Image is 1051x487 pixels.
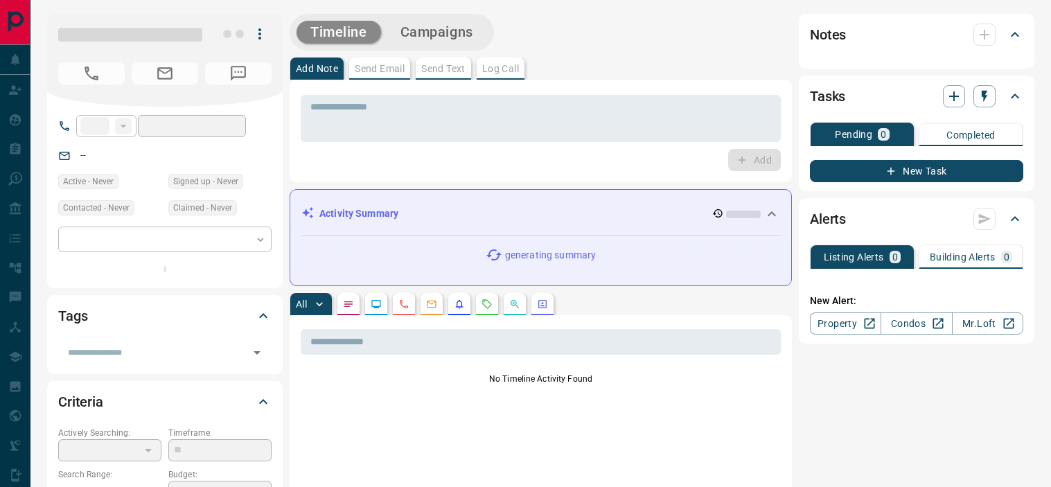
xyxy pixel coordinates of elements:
h2: Criteria [58,391,103,413]
p: Pending [835,130,872,139]
p: Completed [946,130,996,140]
p: All [296,299,307,309]
button: Timeline [297,21,381,44]
div: Activity Summary [301,201,780,227]
svg: Notes [343,299,354,310]
h2: Notes [810,24,846,46]
svg: Calls [398,299,409,310]
a: Condos [881,312,952,335]
p: 0 [1004,252,1009,262]
h2: Tags [58,305,87,327]
button: Open [247,343,267,362]
p: New Alert: [810,294,1023,308]
span: Contacted - Never [63,201,130,215]
a: Property [810,312,881,335]
span: Signed up - Never [173,175,238,188]
button: Campaigns [387,21,487,44]
h2: Tasks [810,85,845,107]
span: Claimed - Never [173,201,232,215]
div: Alerts [810,202,1023,236]
p: Add Note [296,64,338,73]
svg: Agent Actions [537,299,548,310]
a: -- [80,150,86,161]
svg: Lead Browsing Activity [371,299,382,310]
svg: Listing Alerts [454,299,465,310]
span: Active - Never [63,175,114,188]
p: Building Alerts [930,252,996,262]
button: New Task [810,160,1023,182]
a: Mr.Loft [952,312,1023,335]
p: Budget: [168,468,272,481]
p: No Timeline Activity Found [301,373,781,385]
div: Tags [58,299,272,333]
h2: Alerts [810,208,846,230]
p: Search Range: [58,468,161,481]
svg: Opportunities [509,299,520,310]
span: No Email [132,62,198,85]
p: Activity Summary [319,206,398,221]
div: Criteria [58,385,272,418]
div: Tasks [810,80,1023,113]
p: 0 [881,130,886,139]
svg: Requests [482,299,493,310]
p: 0 [892,252,898,262]
p: generating summary [505,248,596,263]
div: Notes [810,18,1023,51]
p: Actively Searching: [58,427,161,439]
span: No Number [58,62,125,85]
span: No Number [205,62,272,85]
p: Timeframe: [168,427,272,439]
p: Listing Alerts [824,252,884,262]
svg: Emails [426,299,437,310]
